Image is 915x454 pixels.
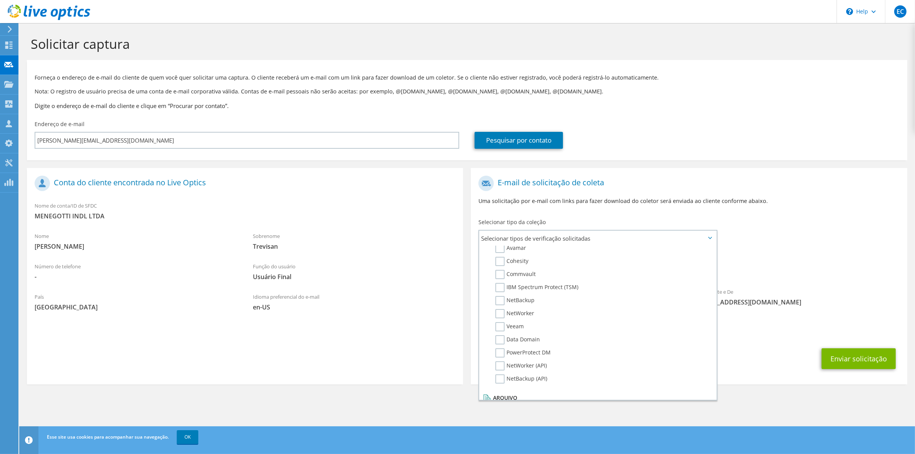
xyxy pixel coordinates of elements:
label: PowerProtect DM [495,348,551,358]
label: NetWorker (API) [495,361,547,371]
label: Cohesity [495,257,528,266]
span: [GEOGRAPHIC_DATA] [35,303,237,311]
p: Nota: O registro de usuário precisa de uma conta de e-mail corporativa válida. Contas de e-mail p... [35,87,900,96]
span: en-US [253,303,456,311]
label: Veeam [495,322,524,331]
span: - [35,273,237,281]
label: Endereço de e-mail [35,120,85,128]
label: IBM Spectrum Protect (TSM) [495,283,578,292]
span: Usuário Final [253,273,456,281]
p: Uma solicitação por e-mail com links para fazer download do coletor será enviada ao cliente confo... [478,197,899,205]
label: NetWorker [495,309,534,318]
span: [PERSON_NAME] [35,242,237,251]
div: Nome de conta/ID de SFDC [27,198,463,224]
span: Trevisan [253,242,456,251]
p: Forneça o endereço de e-mail do cliente de quem você quer solicitar uma captura. O cliente recebe... [35,73,900,82]
a: Pesquisar por contato [475,132,563,149]
label: NetBackup (API) [495,374,547,384]
div: Função do usuário [245,258,463,285]
h1: E-mail de solicitação de coleta [478,176,895,191]
div: Sobrenome [245,228,463,254]
div: Nome [27,228,245,254]
a: OK [177,430,198,444]
div: CC e Responder para [471,314,907,341]
div: Idioma preferencial do e-mail [245,289,463,315]
div: Número de telefone [27,258,245,285]
label: Data Domain [495,335,540,344]
div: Remetente e De [689,284,907,310]
button: Enviar solicitação [822,348,896,369]
span: Selecionar tipos de verificação solicitadas [479,231,716,246]
div: Coleções solicitadas [471,249,907,280]
h1: Conta do cliente encontrada no Live Optics [35,176,452,191]
label: NetBackup [495,296,535,305]
div: País [27,289,245,315]
h1: Solicitar captura [31,36,900,52]
svg: \n [846,8,853,15]
label: Commvault [495,270,536,279]
label: Selecionar tipo da coleção [478,218,546,226]
li: Arquivo [481,393,712,402]
label: Avamar [495,244,526,253]
span: [EMAIL_ADDRESS][DOMAIN_NAME] [697,298,900,306]
h3: Digite o endereço de e-mail do cliente e clique em “Procurar por contato”. [35,101,900,110]
div: Para [471,284,689,310]
span: Esse site usa cookies para acompanhar sua navegação. [47,434,169,440]
span: EC [894,5,907,18]
span: MENEGOTTI INDL LTDA [35,212,455,220]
